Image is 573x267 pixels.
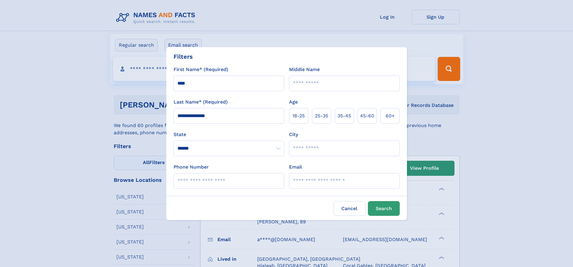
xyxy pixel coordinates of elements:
span: 25‑35 [315,112,328,120]
label: Last Name* (Required) [174,98,228,106]
label: Age [289,98,298,106]
label: Phone Number [174,163,209,171]
span: 35‑45 [337,112,351,120]
label: First Name* (Required) [174,66,228,73]
label: City [289,131,298,138]
span: 45‑60 [360,112,374,120]
span: 60+ [386,112,395,120]
label: State [174,131,284,138]
span: 18‑25 [292,112,305,120]
div: Filters [174,52,193,61]
label: Cancel [334,201,365,216]
label: Email [289,163,302,171]
label: Middle Name [289,66,320,73]
button: Search [368,201,400,216]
